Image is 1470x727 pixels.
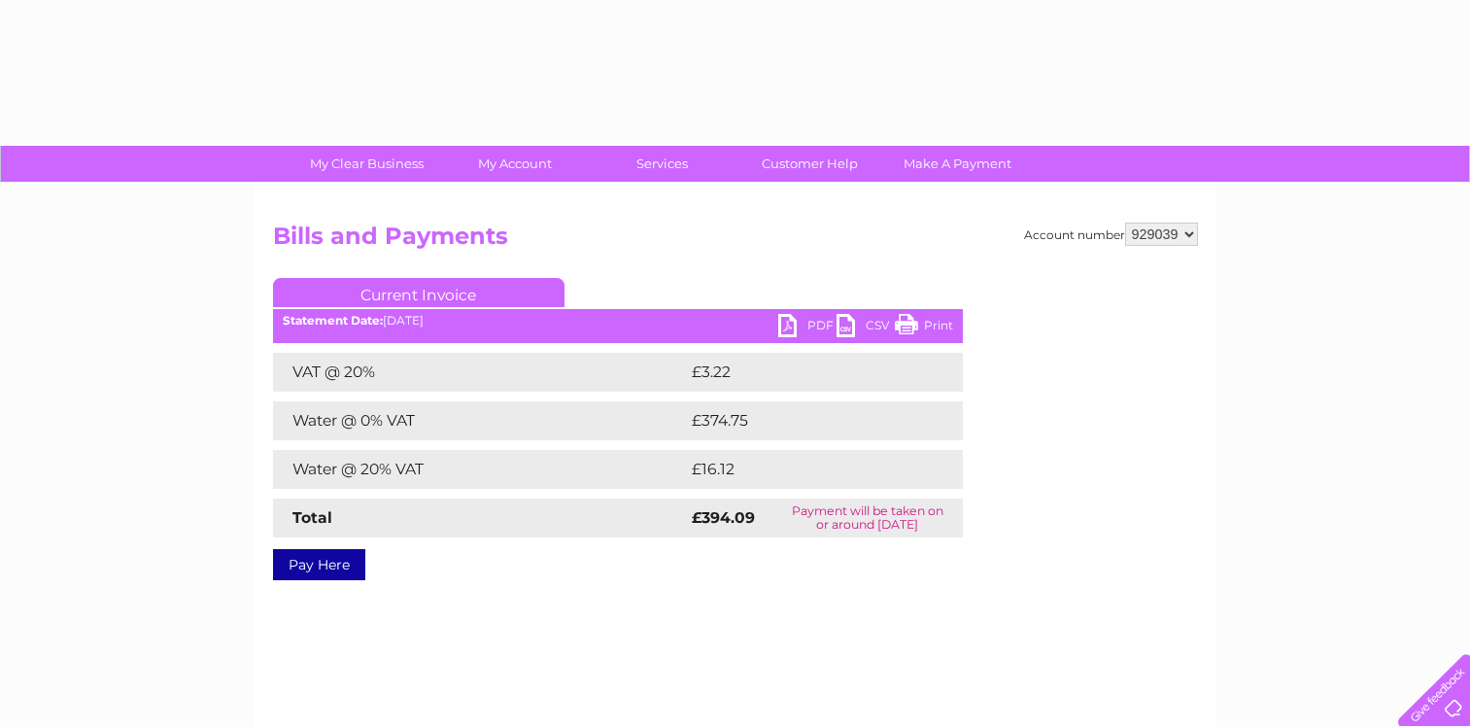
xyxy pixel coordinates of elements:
b: Statement Date: [283,313,383,328]
a: PDF [778,314,837,342]
a: CSV [837,314,895,342]
a: Make A Payment [877,146,1038,182]
td: £3.22 [687,353,917,392]
a: My Account [434,146,595,182]
a: Customer Help [730,146,890,182]
td: Water @ 0% VAT [273,401,687,440]
a: Pay Here [273,549,365,580]
div: Account number [1024,223,1198,246]
h2: Bills and Payments [273,223,1198,260]
a: Services [582,146,742,182]
td: £16.12 [687,450,920,489]
a: Print [895,314,953,342]
td: VAT @ 20% [273,353,687,392]
td: Payment will be taken on or around [DATE] [772,499,963,537]
a: Current Invoice [273,278,564,307]
strong: Total [292,508,332,527]
td: £374.75 [687,401,928,440]
strong: £394.09 [692,508,755,527]
div: [DATE] [273,314,963,328]
a: My Clear Business [287,146,447,182]
td: Water @ 20% VAT [273,450,687,489]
